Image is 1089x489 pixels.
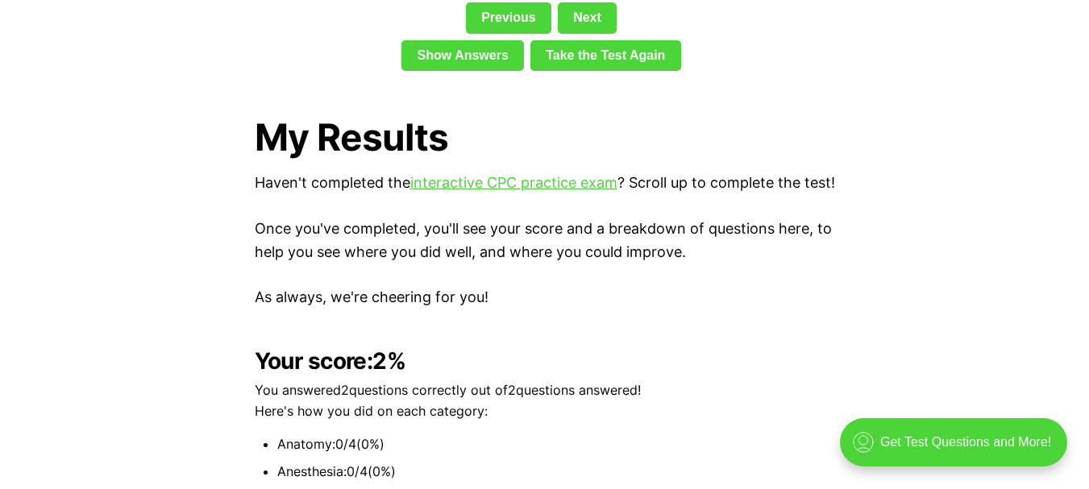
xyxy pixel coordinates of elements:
[255,380,835,401] p: You answered 2 questions correctly out of 2 questions answered!
[466,2,551,33] a: Previous
[401,40,524,71] a: Show Answers
[255,116,835,159] h1: My Results
[410,174,617,191] a: interactive CPC practice exam
[372,347,405,375] b: 2 %
[277,462,835,483] li: Anesthesia : 0 / 4 ( 0 %)
[255,348,835,374] h2: Your score:
[255,172,835,195] p: Haven't completed the ? Scroll up to complete the test!
[255,401,835,422] p: Here's how you did on each category:
[558,2,617,33] a: Next
[530,40,681,71] a: Take the Test Again
[255,218,835,264] p: Once you've completed, you'll see your score and a breakdown of questions here, to help you see w...
[826,410,1089,489] iframe: portal-trigger
[255,286,835,309] p: As always, we're cheering for you!
[277,434,835,455] li: Anatomy : 0 / 4 ( 0 %)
